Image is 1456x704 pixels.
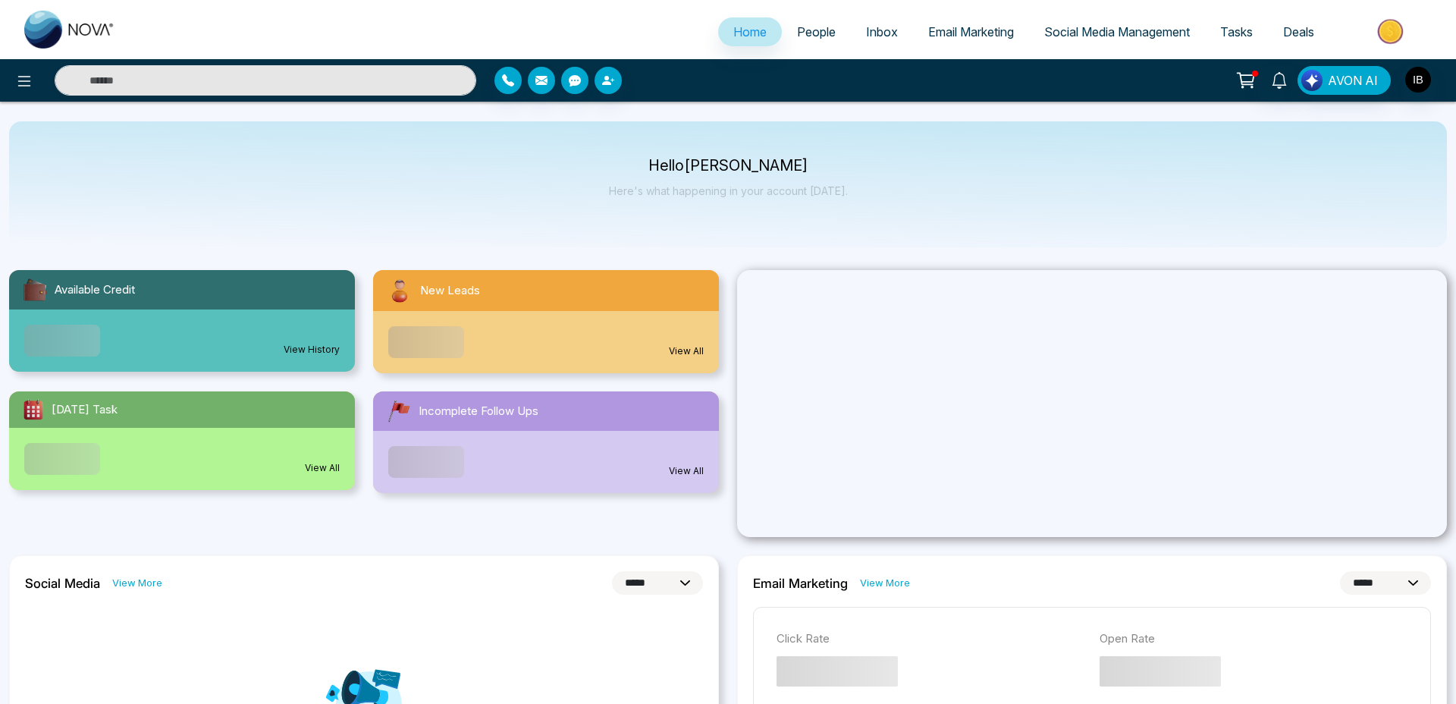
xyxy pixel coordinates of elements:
[1029,17,1205,46] a: Social Media Management
[609,184,848,197] p: Here's what happening in your account [DATE].
[777,630,1084,648] p: Click Rate
[419,403,538,420] span: Incomplete Follow Ups
[364,270,728,373] a: New LeadsView All
[52,401,118,419] span: [DATE] Task
[420,282,480,300] span: New Leads
[669,464,704,478] a: View All
[609,159,848,172] p: Hello [PERSON_NAME]
[753,576,848,591] h2: Email Marketing
[1100,630,1407,648] p: Open Rate
[21,398,45,422] img: todayTask.svg
[284,343,340,357] a: View History
[797,24,836,39] span: People
[385,276,414,305] img: newLeads.svg
[385,398,413,425] img: followUps.svg
[24,11,115,49] img: Nova CRM Logo
[1337,14,1447,49] img: Market-place.gif
[1268,17,1329,46] a: Deals
[669,344,704,358] a: View All
[866,24,898,39] span: Inbox
[1220,24,1253,39] span: Tasks
[1328,71,1378,90] span: AVON AI
[1205,17,1268,46] a: Tasks
[364,391,728,493] a: Incomplete Follow UpsView All
[21,276,49,303] img: availableCredit.svg
[1301,70,1323,91] img: Lead Flow
[913,17,1029,46] a: Email Marketing
[860,576,910,590] a: View More
[25,576,100,591] h2: Social Media
[305,461,340,475] a: View All
[851,17,913,46] a: Inbox
[718,17,782,46] a: Home
[1044,24,1190,39] span: Social Media Management
[733,24,767,39] span: Home
[1405,67,1431,93] img: User Avatar
[928,24,1014,39] span: Email Marketing
[1298,66,1391,95] button: AVON AI
[1283,24,1314,39] span: Deals
[112,576,162,590] a: View More
[782,17,851,46] a: People
[55,281,135,299] span: Available Credit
